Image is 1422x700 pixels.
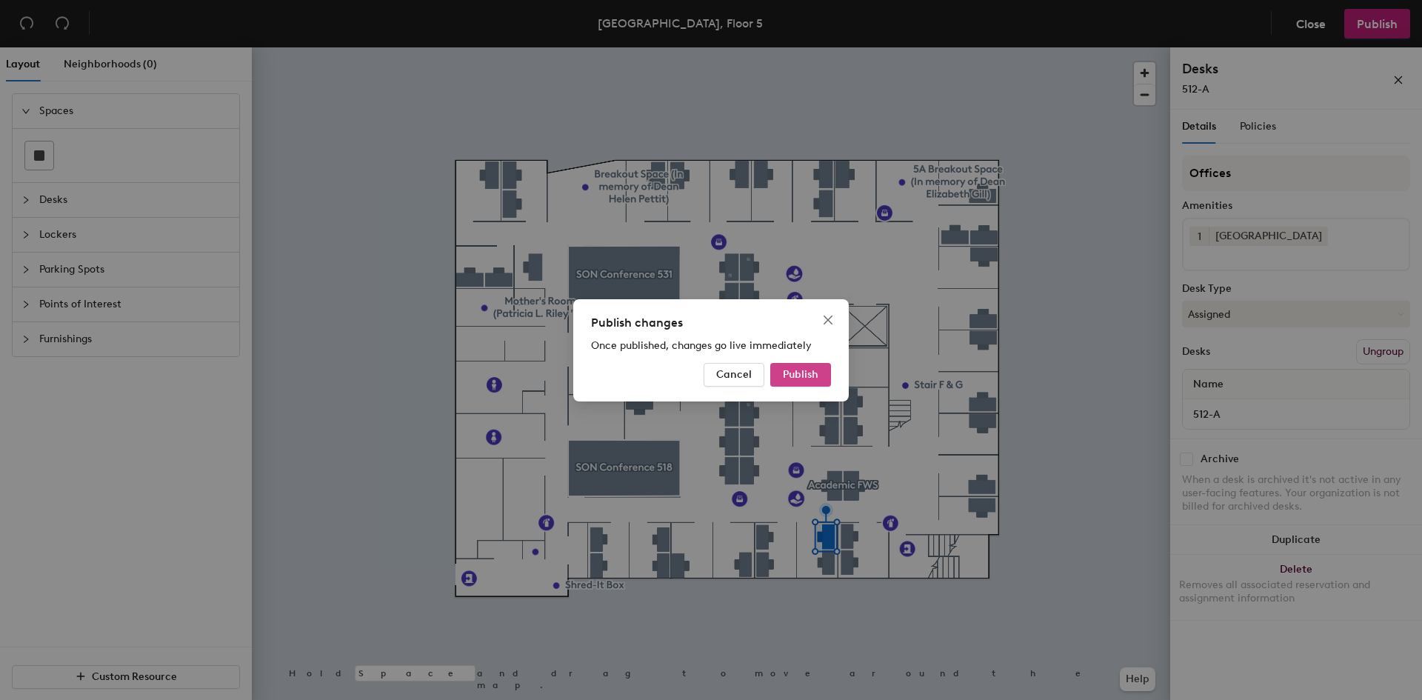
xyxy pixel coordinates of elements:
[770,363,831,387] button: Publish
[591,339,812,352] span: Once published, changes go live immediately
[816,314,840,326] span: Close
[783,368,818,381] span: Publish
[704,363,764,387] button: Cancel
[716,368,752,381] span: Cancel
[591,314,831,332] div: Publish changes
[816,308,840,332] button: Close
[822,314,834,326] span: close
